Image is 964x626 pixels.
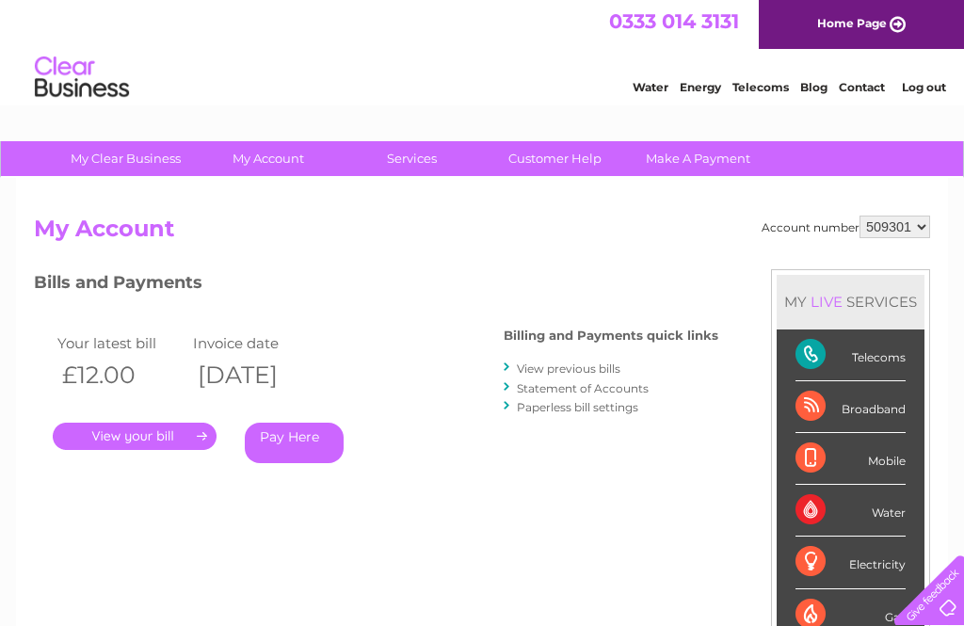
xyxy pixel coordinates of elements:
[762,216,930,238] div: Account number
[517,361,620,376] a: View previous bills
[620,141,776,176] a: Make A Payment
[795,433,906,485] div: Mobile
[795,381,906,433] div: Broadband
[34,49,130,106] img: logo.png
[633,80,668,94] a: Water
[188,330,324,356] td: Invoice date
[188,356,324,394] th: [DATE]
[517,381,649,395] a: Statement of Accounts
[839,80,885,94] a: Contact
[517,400,638,414] a: Paperless bill settings
[53,356,188,394] th: £12.00
[777,275,924,329] div: MY SERVICES
[504,329,718,343] h4: Billing and Payments quick links
[245,423,344,463] a: Pay Here
[807,293,846,311] div: LIVE
[902,80,946,94] a: Log out
[795,537,906,588] div: Electricity
[34,269,718,302] h3: Bills and Payments
[39,10,928,91] div: Clear Business is a trading name of Verastar Limited (registered in [GEOGRAPHIC_DATA] No. 3667643...
[680,80,721,94] a: Energy
[191,141,346,176] a: My Account
[53,330,188,356] td: Your latest bill
[477,141,633,176] a: Customer Help
[609,9,739,33] a: 0333 014 3131
[795,329,906,381] div: Telecoms
[334,141,490,176] a: Services
[48,141,203,176] a: My Clear Business
[795,485,906,537] div: Water
[800,80,827,94] a: Blog
[53,423,217,450] a: .
[34,216,930,251] h2: My Account
[732,80,789,94] a: Telecoms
